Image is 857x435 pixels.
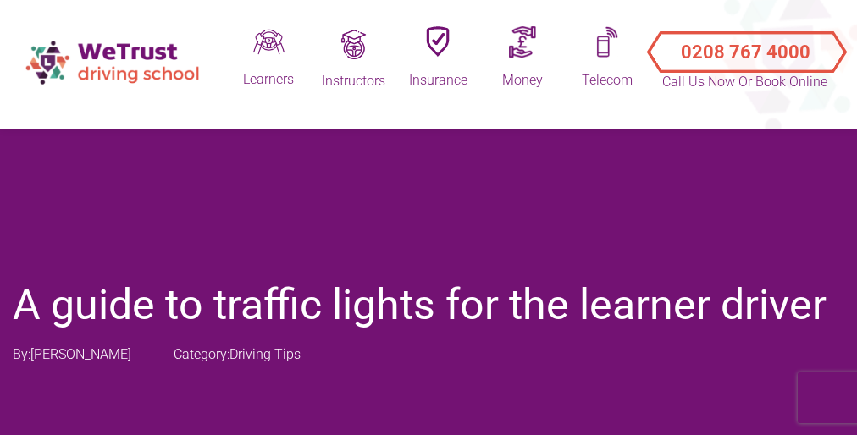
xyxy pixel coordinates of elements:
div: By: [13,346,131,362]
img: Insuranceq.png [426,26,450,58]
span: [PERSON_NAME] [30,346,131,362]
span: Driving Tips [229,346,301,362]
img: Trainingq.png [339,30,368,59]
img: Driveq.png [253,26,285,58]
button: Call Us Now or Book Online [654,27,836,61]
img: wetrust-ds-logo.png [17,32,212,92]
a: Call Us Now or Book Online 0208 767 4000 [650,17,840,71]
div: Learners [226,70,311,89]
img: Moneyq.png [509,26,536,58]
img: Mobileq.png [596,26,619,58]
div: Instructors [311,72,395,91]
div: Insurance [395,71,480,91]
div: Category: [174,346,301,362]
div: Telecom [565,71,650,91]
h2: A guide to traffic lights for the learner driver [13,280,844,329]
p: Call Us Now or Book Online [661,72,830,92]
div: Money [480,71,565,91]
